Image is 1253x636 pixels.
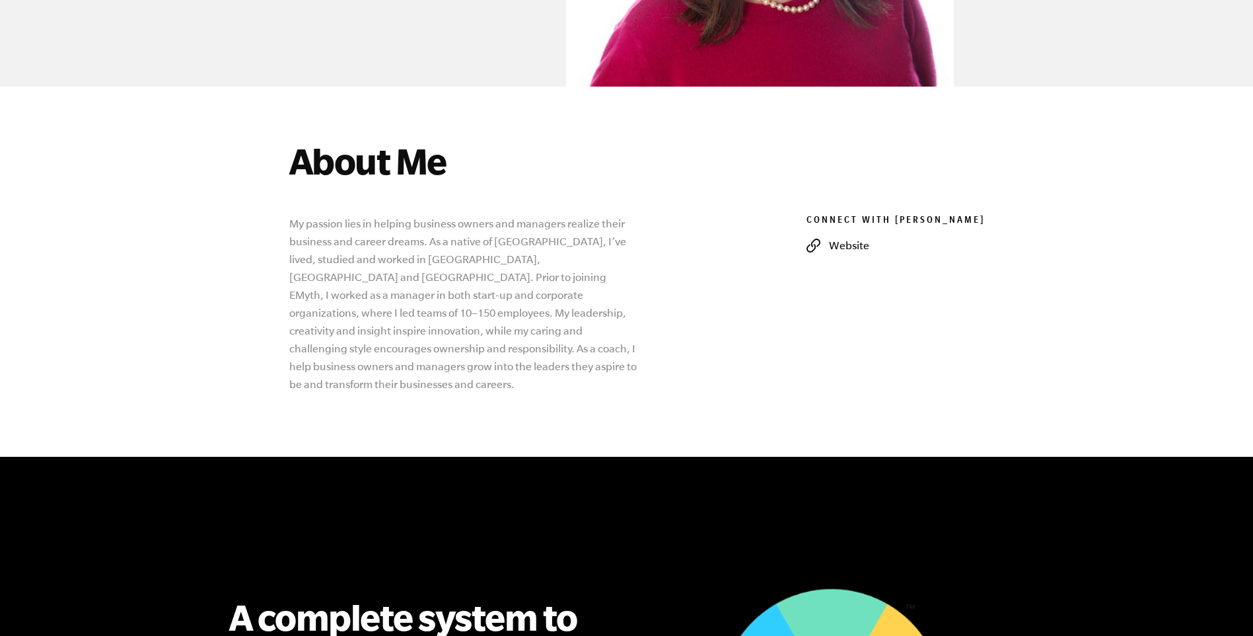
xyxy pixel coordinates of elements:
[289,215,638,393] p: My passion lies in helping business owners and managers realize their business and career dreams....
[1187,573,1253,636] iframe: Chat Widget
[806,215,1028,228] h6: Connect with [PERSON_NAME]
[806,239,1028,253] a: WebsiteWebsite
[1187,573,1253,636] div: Widget συνομιλίας
[289,139,1028,182] h2: About Me
[806,239,820,253] img: Website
